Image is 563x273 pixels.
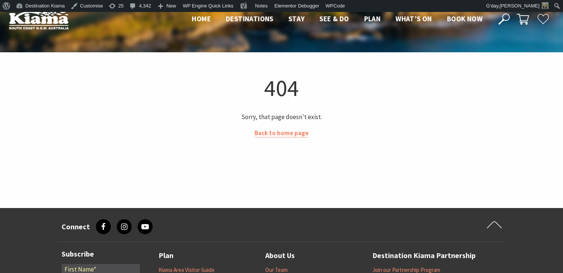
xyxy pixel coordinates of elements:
[61,73,503,103] h1: 404
[62,249,140,258] h3: Subscribe
[265,249,295,262] a: About Us
[542,2,548,9] img: Theresa-Mullan-1-30x30.png
[226,14,273,23] span: Destinations
[288,14,305,23] span: Stay
[319,14,349,23] span: See & Do
[184,13,490,25] nav: Main Menu
[62,222,90,231] h3: Connect
[61,112,503,122] p: Sorry, that page doesn't exist.
[9,9,69,30] img: Kiama Logo
[372,249,476,262] a: Destination Kiama Partnership
[159,249,173,262] a: Plan
[447,14,482,23] span: Book now
[192,14,211,23] span: Home
[364,14,381,23] span: Plan
[500,3,539,9] span: [PERSON_NAME]
[254,129,309,137] a: Back to home page
[395,14,432,23] span: What’s On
